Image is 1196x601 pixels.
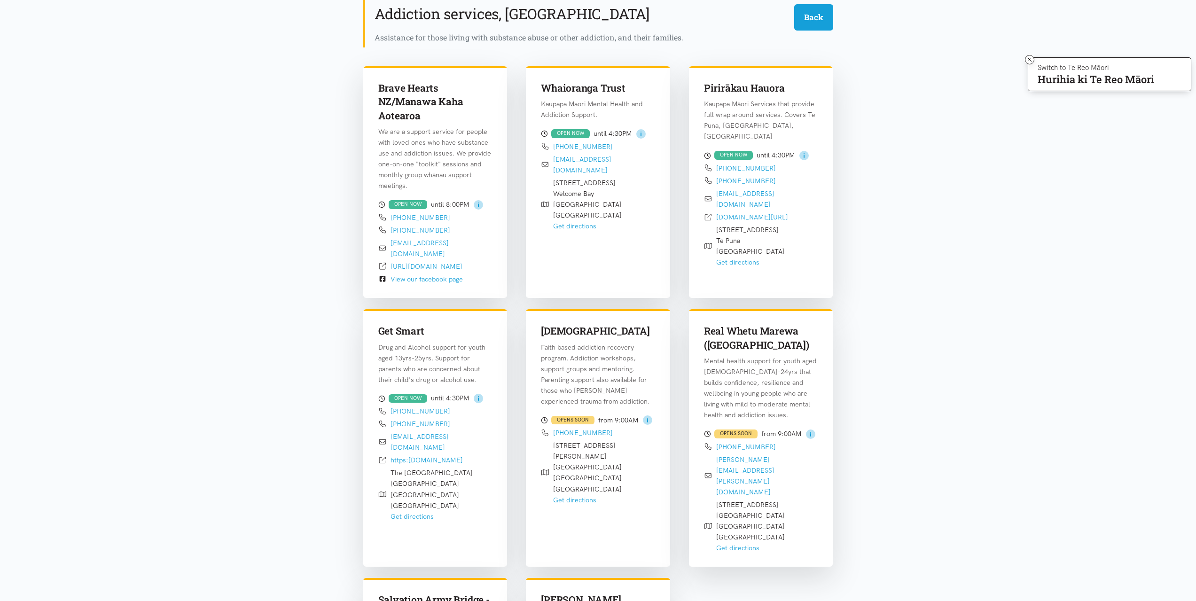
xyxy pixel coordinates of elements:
a: Get directions [716,544,759,552]
a: Get directions [553,496,596,504]
div: The [GEOGRAPHIC_DATA] [GEOGRAPHIC_DATA] [GEOGRAPHIC_DATA] [GEOGRAPHIC_DATA] [391,468,473,522]
div: from 9:00AM [704,428,818,439]
h3: Get Smart [378,324,492,338]
h3: Pirirākau Hauora [704,81,818,95]
p: Mental health support for youth aged [DEMOGRAPHIC_DATA]-24yrs that builds confidence, resilience ... [704,356,818,421]
div: [STREET_ADDRESS][PERSON_NAME] [GEOGRAPHIC_DATA] [GEOGRAPHIC_DATA] [GEOGRAPHIC_DATA] [553,440,655,505]
a: Get directions [716,258,759,266]
a: [PHONE_NUMBER] [553,429,613,437]
a: [EMAIL_ADDRESS][DOMAIN_NAME] [391,432,449,452]
a: [URL][DOMAIN_NAME] [391,262,462,271]
a: [PHONE_NUMBER] [716,443,776,451]
div: [STREET_ADDRESS] [GEOGRAPHIC_DATA] [GEOGRAPHIC_DATA] [GEOGRAPHIC_DATA] [716,500,785,554]
p: Kaupapa Maori Mental Health and Addiction Support. [541,99,655,120]
p: We are a support service for people with loved ones who have substance use and addiction issues. ... [378,126,492,191]
a: Get directions [391,512,434,521]
div: OPENS SOON [714,429,758,438]
p: Hurihia ki Te Reo Māori [1038,75,1154,84]
a: [EMAIL_ADDRESS][DOMAIN_NAME] [553,155,611,174]
div: from 9:00AM [541,414,655,426]
a: Get directions [553,222,596,230]
div: OPEN NOW [714,151,753,160]
div: until 8:00PM [378,199,492,210]
p: Faith based addiction recovery program. Addiction workshops, support groups and mentoring. Parent... [541,342,655,407]
h2: Addiction services, [GEOGRAPHIC_DATA] [375,4,650,24]
div: [STREET_ADDRESS] Te Puna [GEOGRAPHIC_DATA] [716,225,785,268]
div: until 4:30PM [378,393,492,404]
a: [PHONE_NUMBER] [716,177,776,185]
div: [STREET_ADDRESS] Welcome Bay [GEOGRAPHIC_DATA] [GEOGRAPHIC_DATA] [553,178,622,232]
a: [EMAIL_ADDRESS][DOMAIN_NAME] [716,189,774,209]
a: [PHONE_NUMBER] [553,142,613,151]
a: [PHONE_NUMBER] [391,213,450,222]
a: [PERSON_NAME][EMAIL_ADDRESS][PERSON_NAME][DOMAIN_NAME] [716,455,774,496]
h3: [DEMOGRAPHIC_DATA] [541,324,655,338]
div: OPEN NOW [389,200,427,209]
div: OPEN NOW [551,129,590,138]
div: until 4:30PM [541,128,655,139]
a: https:[DOMAIN_NAME] [391,456,463,464]
a: [PHONE_NUMBER] [391,407,450,415]
p: Kaupapa Māori Services that provide full wrap around services. Covers Te Puna, [GEOGRAPHIC_DATA],... [704,99,818,142]
a: [PHONE_NUMBER] [391,226,450,234]
a: [DOMAIN_NAME][URL] [716,213,788,221]
button: Back [794,4,833,30]
a: [PHONE_NUMBER] [391,420,450,428]
h3: Real Whetu Marewa ([GEOGRAPHIC_DATA]) [704,324,818,352]
div: OPEN NOW [389,394,427,403]
div: Assistance for those living with substance abuse or other addiction, and their families. [375,31,833,44]
a: [PHONE_NUMBER] [716,164,776,172]
p: Switch to Te Reo Māori [1038,65,1154,70]
a: [EMAIL_ADDRESS][DOMAIN_NAME] [391,239,449,258]
h3: Whaioranga Trust [541,81,655,95]
div: OPENS SOON [551,416,594,425]
a: View our facebook page [391,275,463,283]
h3: Brave Hearts NZ/Manawa Kaha Aotearoa [378,81,492,123]
p: Drug and Alcohol support for youth aged 13yrs-25yrs. Support for parents who are concerned about ... [378,342,492,385]
div: until 4:30PM [704,149,818,161]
